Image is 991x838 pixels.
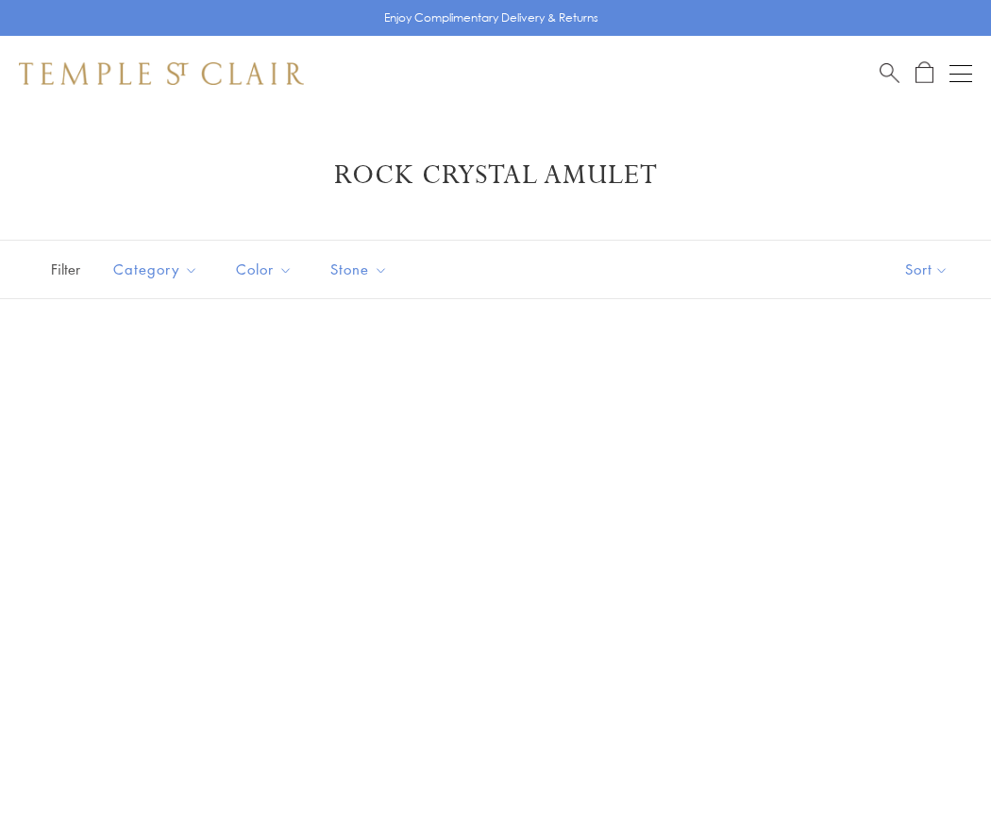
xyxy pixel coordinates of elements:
[47,159,944,193] h1: Rock Crystal Amulet
[863,241,991,298] button: Show sort by
[949,62,972,85] button: Open navigation
[19,62,304,85] img: Temple St. Clair
[104,258,212,281] span: Category
[316,248,402,291] button: Stone
[384,8,598,27] p: Enjoy Complimentary Delivery & Returns
[222,248,307,291] button: Color
[915,61,933,85] a: Open Shopping Bag
[99,248,212,291] button: Category
[880,61,899,85] a: Search
[321,258,402,281] span: Stone
[227,258,307,281] span: Color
